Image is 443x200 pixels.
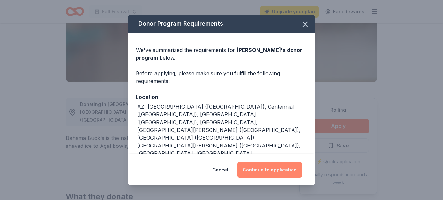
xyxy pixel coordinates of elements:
[128,15,315,33] div: Donor Program Requirements
[237,162,302,178] button: Continue to application
[136,69,307,85] div: Before applying, please make sure you fulfill the following requirements:
[137,103,307,196] div: AZ, [GEOGRAPHIC_DATA] ([GEOGRAPHIC_DATA]), Centennial ([GEOGRAPHIC_DATA]), [GEOGRAPHIC_DATA] ([GE...
[136,93,307,101] div: Location
[136,46,307,62] div: We've summarized the requirements for below.
[212,162,228,178] button: Cancel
